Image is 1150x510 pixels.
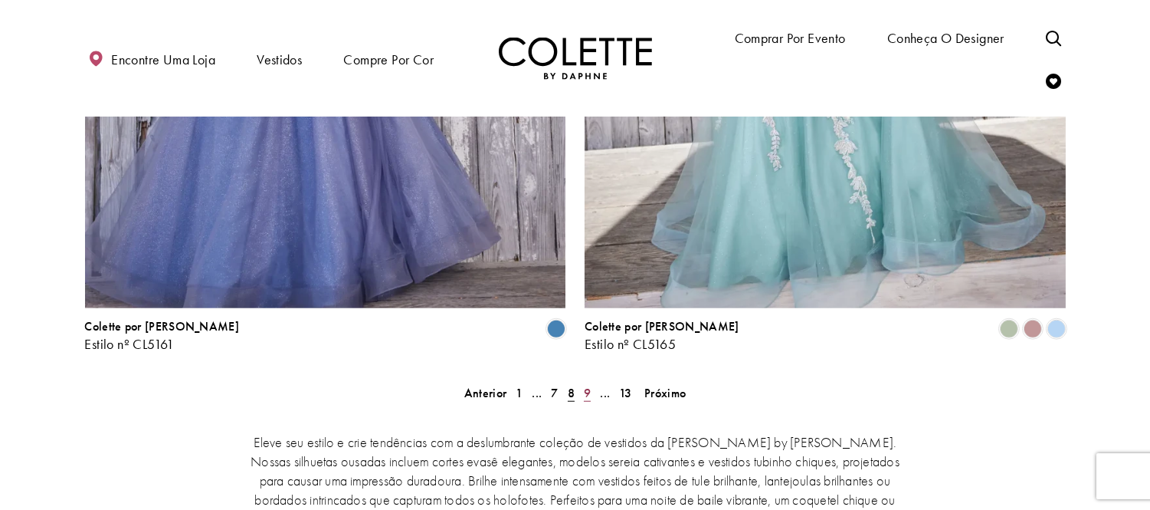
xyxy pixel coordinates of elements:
a: Visite a página inicial [499,38,652,80]
a: Verificar lista de desejos [1042,59,1065,101]
font: Anterior [464,385,506,401]
span: Compre por cor [340,37,437,81]
font: 8 [568,385,575,401]
a: Próxima página [640,382,690,404]
font: Estilo nº CL5165 [585,335,676,353]
a: 13 [614,382,637,404]
a: Alternar pesquisa [1042,16,1065,58]
i: Malva [1024,320,1042,338]
font: 7 [551,385,558,401]
font: ... [600,385,610,401]
font: Conheça o designer [887,29,1004,47]
font: ... [532,385,542,401]
span: Comprar por evento [731,15,850,59]
a: 9 [579,382,595,404]
span: Página atual [563,382,579,404]
img: Colette por Daphne [499,38,652,80]
a: Conheça o designer [883,15,1008,59]
span: Vestidos [253,37,306,81]
a: 7 [546,382,562,404]
font: 9 [584,385,591,401]
font: Próximo [644,385,686,401]
i: Azul Aço [547,320,565,338]
font: Colette por [PERSON_NAME] [85,318,240,334]
font: 13 [619,385,632,401]
a: ... [528,382,547,404]
i: Pervinca [1047,320,1066,338]
font: Estilo nº CL5161 [85,335,175,353]
a: Encontre uma loja [85,37,219,81]
font: Compre por cor [344,51,434,68]
a: 1 [511,382,527,404]
font: Comprar por evento [735,29,846,47]
a: Página anterior [460,382,511,404]
font: 1 [516,385,523,401]
font: Vestidos [257,51,302,68]
div: Colette por Daphne Estilo nº CL5161 [85,320,240,352]
font: Encontre uma loja [111,51,215,68]
i: Sábio [1000,320,1018,338]
div: Colette por Daphne Estilo nº CL5165 [585,320,739,352]
font: Colette por [PERSON_NAME] [585,318,739,334]
a: ... [595,382,614,404]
